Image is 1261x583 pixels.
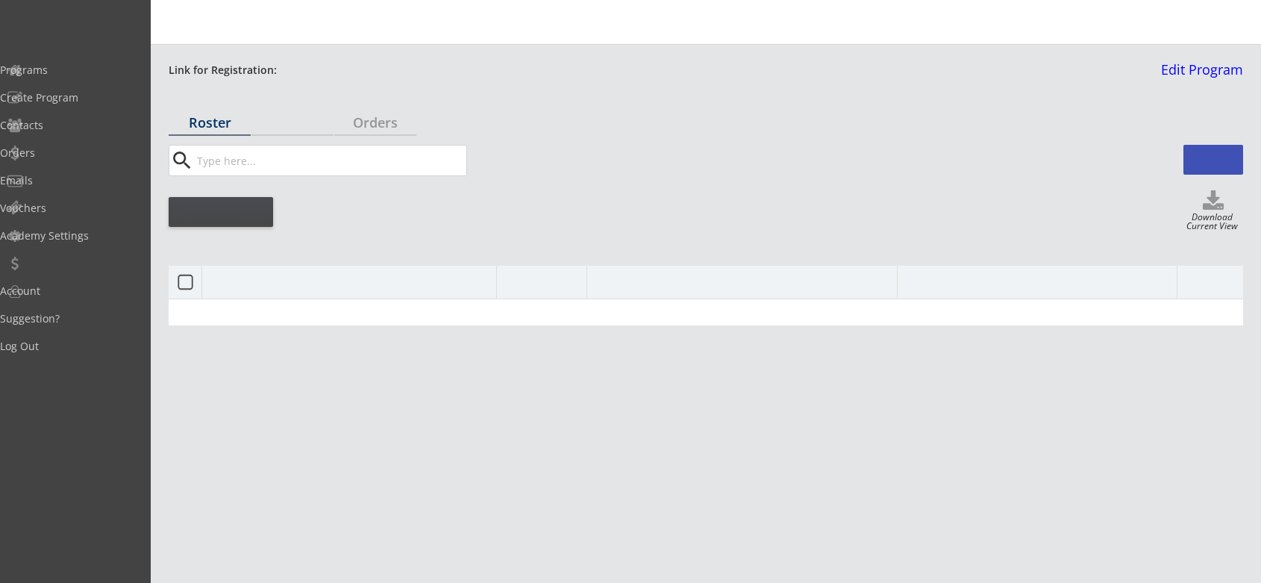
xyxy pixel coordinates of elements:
div: Orders [334,116,416,129]
input: Type here... [194,146,466,175]
a: Edit Program [1155,63,1243,89]
div: Download Current View [1181,213,1243,233]
div: Roster [169,116,251,129]
img: yH5BAEAAAAALAAAAAABAAEAAAIBRAA7 [16,12,134,40]
button: search [169,149,194,172]
button: Quickly Register a player from your Database with no payments [1183,145,1243,175]
button: Click to download full roster. Your browser settings may try to block it, check your security set... [1183,190,1243,213]
div: Link for Registration: [169,63,279,78]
